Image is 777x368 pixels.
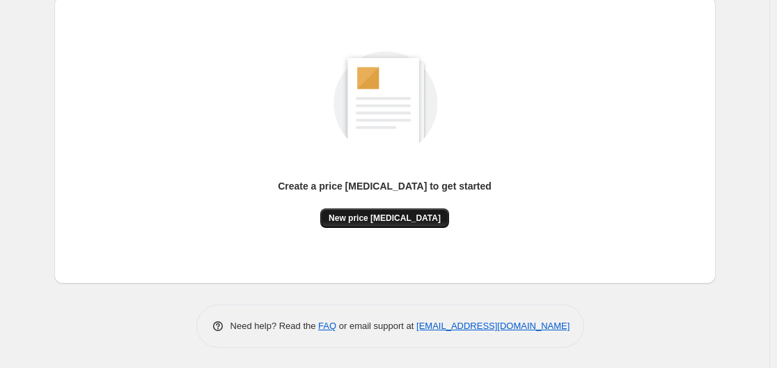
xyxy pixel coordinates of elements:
[318,321,336,331] a: FAQ
[329,213,441,224] span: New price [MEDICAL_DATA]
[278,179,492,193] p: Create a price [MEDICAL_DATA] to get started
[230,321,319,331] span: Need help? Read the
[336,321,416,331] span: or email support at
[320,208,449,228] button: New price [MEDICAL_DATA]
[416,321,570,331] a: [EMAIL_ADDRESS][DOMAIN_NAME]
